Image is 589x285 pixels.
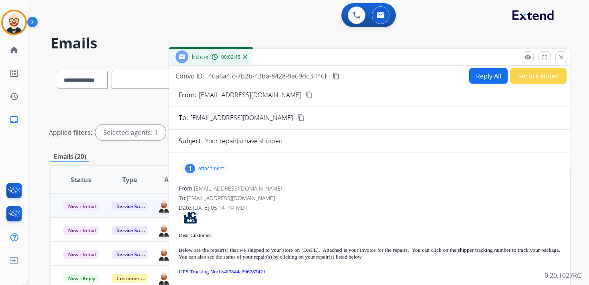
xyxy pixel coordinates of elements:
div: Selected agents: 1 [95,124,166,140]
p: Subject: [179,136,203,146]
p: 0.20.1027RC [545,271,581,280]
p: Applied filters: [49,128,92,137]
span: Inbox [192,52,208,61]
p: Your repair(s) have shipped [205,136,283,146]
span: Customer Support [112,274,164,283]
mat-icon: history [9,92,19,101]
div: From: [179,185,560,193]
mat-icon: content_copy [333,72,340,80]
mat-icon: content_copy [306,91,313,98]
mat-icon: remove_red_eye [524,54,531,61]
span: Service Support [112,226,157,235]
p: To: [179,113,188,122]
span: New - Initial [63,202,101,211]
span: New - Initial [63,226,101,235]
span: Dear Customer: [179,232,213,238]
img: avatar [3,11,25,34]
img: agent-avatar [157,223,170,237]
span: Service Support [112,202,157,211]
span: 00:02:45 [221,54,240,60]
mat-icon: home [9,45,19,55]
div: To: [179,194,560,202]
span: Service Support [112,250,157,259]
span: [EMAIL_ADDRESS][DOMAIN_NAME] [187,194,275,202]
span: Below are the repair(s) that we shipped to your store on [DATE]. Attached is your invoice for the... [179,247,560,260]
span: Type [122,175,137,185]
p: attachment [198,165,224,172]
img: agent-avatar [157,199,170,213]
p: Emails (20) [50,152,89,162]
button: Reply All [469,68,508,84]
button: Secure Notes [510,68,567,84]
mat-icon: close [558,54,565,61]
mat-icon: list_alt [9,68,19,78]
mat-icon: content_copy [297,114,305,121]
h2: Emails [50,35,570,51]
div: Date: [179,204,560,212]
a: UPS Tracking No:1z407844a696287421 [179,269,266,275]
p: From: [179,90,196,100]
img: jc_logo.png [179,212,202,224]
span: [EMAIL_ADDRESS][DOMAIN_NAME] [194,185,282,192]
span: New - Initial [63,250,101,259]
span: [DATE] 05:14 PM MDT [193,204,248,211]
div: 1 [185,164,195,173]
img: agent-avatar [157,247,170,261]
span: Assignee [164,175,192,185]
mat-icon: inbox [9,115,19,124]
span: New - Reply [63,274,100,283]
span: Status [71,175,91,185]
p: Convo ID: [175,71,204,81]
img: agent-avatar [157,271,170,285]
span: [EMAIL_ADDRESS][DOMAIN_NAME] [190,113,293,122]
mat-icon: fullscreen [541,54,548,61]
p: [EMAIL_ADDRESS][DOMAIN_NAME] [199,90,301,100]
span: 46a6a4fc-7b2b-43ba-8428-9a69dc3ff46f [208,72,327,80]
